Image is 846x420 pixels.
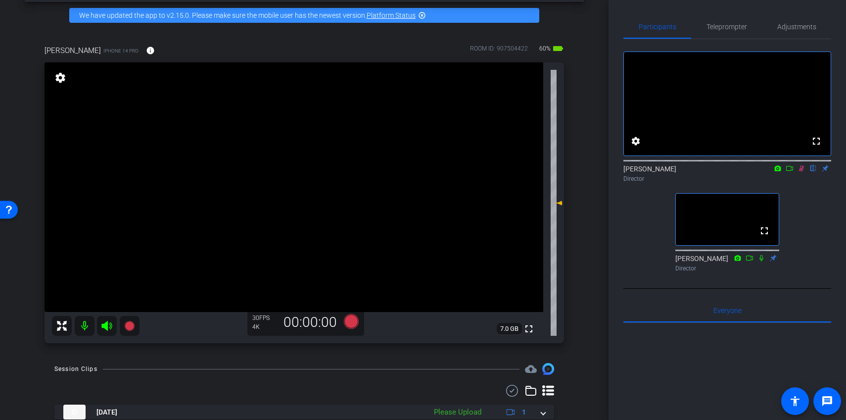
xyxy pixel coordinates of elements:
a: Platform Status [367,11,416,19]
mat-icon: battery_std [552,43,564,54]
mat-icon: settings [630,135,642,147]
mat-icon: fullscreen [810,135,822,147]
div: Session Clips [54,364,97,374]
mat-icon: highlight_off [418,11,426,19]
span: Teleprompter [706,23,747,30]
span: 7.0 GB [497,323,522,335]
img: thumb-nail [63,405,86,420]
div: [PERSON_NAME] [623,164,831,183]
mat-icon: flip [807,163,819,172]
span: [DATE] [96,407,117,418]
div: 30 [252,314,277,322]
div: We have updated the app to v2.15.0. Please make sure the mobile user has the newest version. [69,8,539,23]
div: [PERSON_NAME] [675,254,779,273]
div: 4K [252,323,277,331]
div: Director [675,264,779,273]
mat-icon: cloud_upload [525,363,537,375]
mat-expansion-panel-header: thumb-nail[DATE]Please Upload1 [54,405,554,420]
mat-icon: info [146,46,155,55]
img: Session clips [542,363,554,375]
span: Participants [639,23,676,30]
div: Please Upload [429,407,486,418]
span: Destinations for your clips [525,363,537,375]
mat-icon: fullscreen [523,323,535,335]
span: iPhone 14 Pro [103,47,139,54]
mat-icon: settings [53,72,67,84]
span: Everyone [713,307,742,314]
span: [PERSON_NAME] [45,45,101,56]
div: 00:00:00 [277,314,343,331]
div: Director [623,174,831,183]
span: Adjustments [777,23,816,30]
span: FPS [259,315,270,321]
mat-icon: 0 dB [551,197,563,209]
mat-icon: message [821,395,833,407]
mat-icon: accessibility [789,395,801,407]
div: ROOM ID: 907504422 [470,44,528,58]
span: 60% [538,41,552,56]
mat-icon: fullscreen [758,225,770,237]
span: 1 [522,407,526,418]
